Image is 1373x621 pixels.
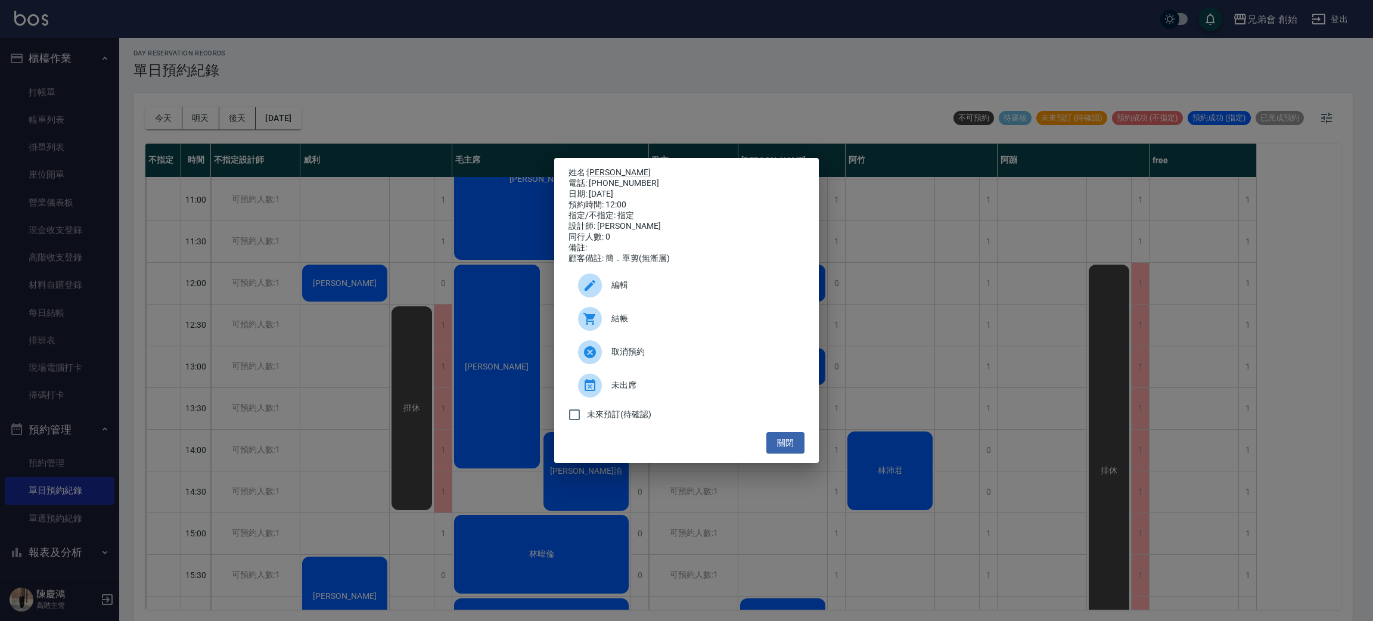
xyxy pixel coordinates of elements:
[569,178,804,189] div: 電話: [PHONE_NUMBER]
[569,336,804,369] div: 取消預約
[569,232,804,243] div: 同行人數: 0
[569,221,804,232] div: 設計師: [PERSON_NAME]
[569,167,804,178] p: 姓名:
[569,302,804,336] a: 結帳
[569,369,804,402] div: 未出席
[569,189,804,200] div: 日期: [DATE]
[611,346,795,358] span: 取消預約
[569,210,804,221] div: 指定/不指定: 指定
[587,408,651,421] span: 未來預訂(待確認)
[611,312,795,325] span: 結帳
[569,200,804,210] div: 預約時間: 12:00
[569,253,804,264] div: 顧客備註: 簡．單剪(無漸層)
[766,432,804,454] button: 關閉
[611,379,795,392] span: 未出席
[569,243,804,253] div: 備註:
[611,279,795,291] span: 編輯
[569,269,804,302] div: 編輯
[587,167,651,177] a: [PERSON_NAME]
